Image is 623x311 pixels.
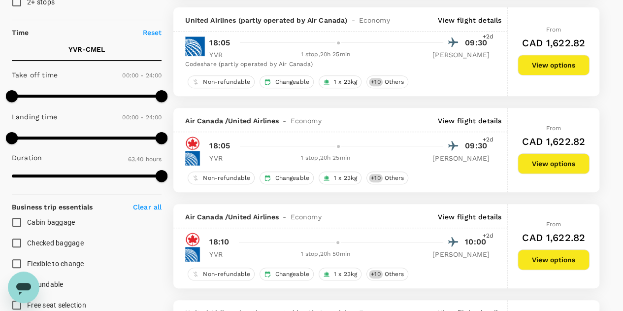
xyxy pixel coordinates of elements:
strong: Business trip essentials [12,203,93,211]
span: Changeable [271,174,313,182]
p: 18:05 [209,37,230,49]
p: Reset [143,28,162,37]
span: Non-refundable [199,270,254,278]
div: 1 stop , 20h 25min [240,153,411,163]
p: View flight details [438,116,501,126]
div: Changeable [260,75,314,88]
p: [PERSON_NAME] [432,153,490,163]
span: Air Canada / United Airlines [185,212,279,222]
p: 18:05 [209,140,230,152]
span: From [546,26,561,33]
span: Non-refundable [199,174,254,182]
span: Refundable [27,280,64,288]
span: Economy [290,116,321,126]
div: 1 x 23kg [319,268,361,280]
p: YVR [209,153,234,163]
span: + 10 [369,270,382,278]
span: From [546,221,561,228]
button: View options [518,153,590,174]
span: Non-refundable [199,78,254,86]
div: 1 x 23kg [319,172,361,184]
p: Duration [12,153,42,163]
span: +2d [483,231,493,241]
p: 09:30 [465,140,490,152]
span: Flexible to change [27,260,84,268]
p: Landing time [12,112,57,122]
div: 1 stop , 20h 50min [240,249,411,259]
span: 1 x 23kg [330,174,361,182]
button: View options [518,55,590,75]
div: Non-refundable [188,172,255,184]
p: YVR [209,249,234,259]
div: +10Others [366,268,408,280]
img: AC [185,136,200,151]
span: +2d [483,32,493,42]
button: View options [518,249,590,270]
div: Non-refundable [188,75,255,88]
span: +2d [483,135,493,145]
div: +10Others [366,172,408,184]
span: - [279,116,290,126]
span: - [279,212,290,222]
span: Others [381,78,408,86]
p: 10:00 [465,236,490,248]
span: Others [381,270,408,278]
span: 00:00 - 24:00 [122,72,162,79]
span: 1 x 23kg [330,78,361,86]
div: Non-refundable [188,268,255,280]
span: Air Canada / United Airlines [185,116,279,126]
h6: CAD 1,622.82 [522,230,585,245]
p: YVR [209,50,234,60]
p: [PERSON_NAME] [432,249,490,259]
p: [PERSON_NAME] [432,50,490,60]
span: Economy [359,15,390,25]
span: United Airlines (partly operated by Air Canada) [185,15,347,25]
h6: CAD 1,622.82 [522,134,585,149]
div: Changeable [260,268,314,280]
img: UA [185,151,200,166]
p: View flight details [438,212,501,222]
span: + 10 [369,78,382,86]
span: Economy [290,212,321,222]
p: Take off time [12,70,58,80]
span: Free seat selection [27,301,86,309]
span: 00:00 - 24:00 [122,114,162,121]
span: Changeable [271,270,313,278]
p: Clear all [133,202,162,212]
span: Changeable [271,78,313,86]
div: 1 stop , 20h 25min [240,50,411,60]
img: UA [185,36,205,56]
p: 18:10 [209,236,229,248]
p: Time [12,28,29,37]
span: Others [381,174,408,182]
span: From [546,125,561,132]
p: 09:30 [465,37,490,49]
span: Cabin baggage [27,218,75,226]
div: 1 x 23kg [319,75,361,88]
span: 1 x 23kg [330,270,361,278]
h6: CAD 1,622.82 [522,35,585,51]
img: AC [185,232,200,247]
div: Codeshare (partly operated by Air Canada) [185,60,490,69]
img: UA [185,247,200,262]
span: + 10 [369,174,382,182]
span: - [347,15,359,25]
p: View flight details [438,15,501,25]
span: 63.40 hours [128,156,162,163]
iframe: Button to launch messaging window [8,272,39,303]
div: +10Others [366,75,408,88]
p: YVR - CMEL [68,44,105,54]
div: Changeable [260,172,314,184]
span: Checked baggage [27,239,84,247]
